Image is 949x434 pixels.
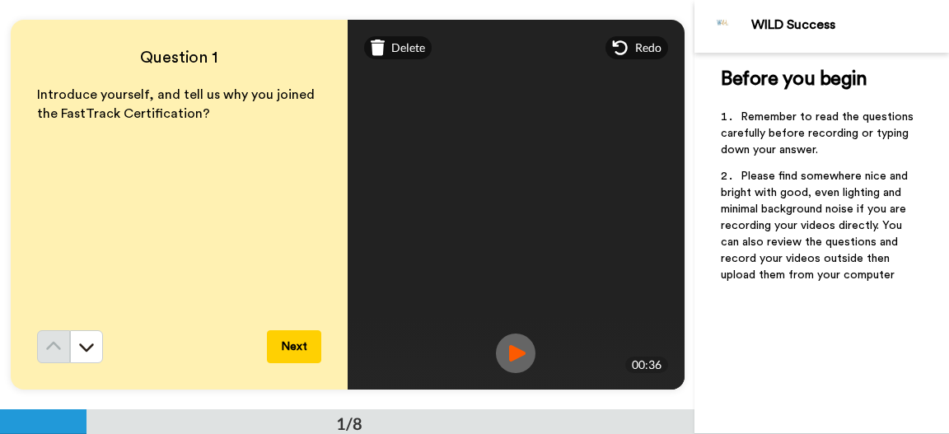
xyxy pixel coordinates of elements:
[37,88,318,120] span: Introduce yourself, and tell us why you joined the FastTrack Certification?
[721,170,911,281] span: Please find somewhere nice and bright with good, even lighting and minimal background noise if yo...
[704,7,743,46] img: Profile Image
[625,357,668,373] div: 00:36
[37,46,321,69] h4: Question 1
[496,334,535,373] img: ic_record_play.svg
[267,330,321,363] button: Next
[364,36,432,59] div: Delete
[605,36,668,59] div: Redo
[721,111,917,156] span: Remember to read the questions carefully before recording or typing down your answer.
[635,40,661,56] span: Redo
[751,17,948,33] div: WILD Success
[721,69,867,89] span: Before you begin
[391,40,425,56] span: Delete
